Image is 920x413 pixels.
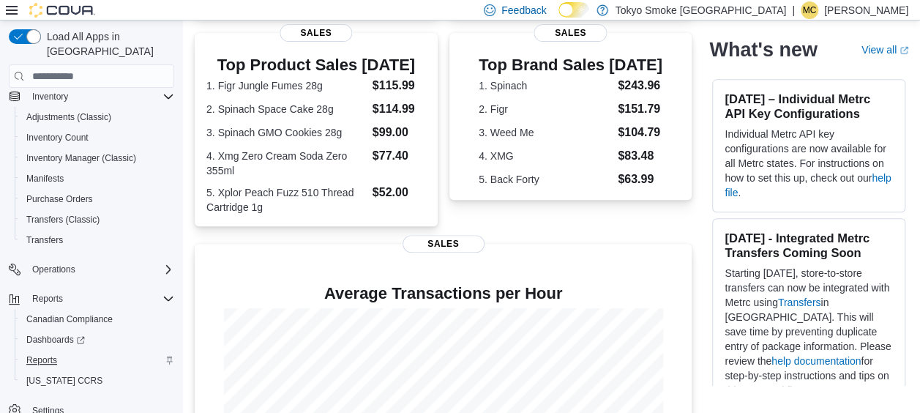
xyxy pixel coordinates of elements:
h3: Top Brand Sales [DATE] [479,56,662,74]
a: Adjustments (Classic) [20,108,117,126]
h3: Top Product Sales [DATE] [206,56,426,74]
p: Starting [DATE], store-to-store transfers can now be integrated with Metrc using in [GEOGRAPHIC_D... [725,266,893,398]
a: Reports [20,351,63,369]
span: Transfers (Classic) [26,214,100,226]
button: Operations [26,261,81,278]
dd: $243.96 [618,77,662,94]
button: Inventory Count [15,127,180,148]
span: Sales [534,24,607,42]
input: Dark Mode [558,2,589,18]
span: Transfers [20,231,174,249]
h2: What's new [709,38,817,62]
dt: 1. Figr Jungle Fumes 28g [206,78,367,93]
a: Inventory Count [20,129,94,146]
span: Washington CCRS [20,372,174,390]
button: Operations [3,259,180,280]
span: Reports [32,293,63,305]
button: Inventory [26,88,74,105]
dd: $115.99 [373,77,426,94]
dt: 3. Weed Me [479,125,612,140]
span: Purchase Orders [26,193,93,205]
a: View allExternal link [861,44,908,56]
span: Load All Apps in [GEOGRAPHIC_DATA] [41,29,174,59]
a: Transfers [778,297,821,308]
dt: 5. Back Forty [479,172,612,187]
span: Adjustments (Classic) [20,108,174,126]
button: [US_STATE] CCRS [15,371,180,391]
button: Reports [26,290,69,308]
button: Transfers [15,230,180,250]
p: [PERSON_NAME] [824,1,908,19]
a: Purchase Orders [20,190,99,208]
span: Canadian Compliance [20,310,174,328]
a: Inventory Manager (Classic) [20,149,142,167]
button: Transfers (Classic) [15,209,180,230]
svg: External link [900,46,908,55]
a: [US_STATE] CCRS [20,372,108,390]
dt: 4. Xmg Zero Cream Soda Zero 355ml [206,149,367,178]
button: Purchase Orders [15,189,180,209]
span: Inventory Manager (Classic) [26,152,136,164]
a: Dashboards [15,330,180,350]
a: Transfers (Classic) [20,211,105,228]
p: Individual Metrc API key configurations are now available for all Metrc states. For instructions ... [725,127,893,200]
span: Manifests [26,173,64,185]
p: | [792,1,795,19]
dd: $52.00 [373,184,426,201]
span: Reports [26,290,174,308]
dd: $77.40 [373,147,426,165]
span: Dashboards [20,331,174,349]
dt: 1. Spinach [479,78,612,93]
a: Transfers [20,231,69,249]
button: Reports [3,289,180,309]
span: Operations [32,264,75,275]
button: Manifests [15,168,180,189]
span: Manifests [20,170,174,187]
img: Cova [29,3,95,18]
span: Dashboards [26,334,85,346]
a: Canadian Compliance [20,310,119,328]
dd: $99.00 [373,124,426,141]
button: Inventory [3,86,180,107]
span: Canadian Compliance [26,313,113,325]
h3: [DATE] – Individual Metrc API Key Configurations [725,92,893,121]
p: Tokyo Smoke [GEOGRAPHIC_DATA] [616,1,787,19]
dt: 3. Spinach GMO Cookies 28g [206,125,367,140]
dd: $83.48 [618,147,662,165]
span: Feedback [501,3,546,18]
a: Dashboards [20,331,91,349]
span: Inventory Count [26,132,89,144]
div: Matt Calabretta [801,1,818,19]
span: MC [803,1,817,19]
h4: Average Transactions per Hour [206,285,680,302]
dt: 5. Xplor Peach Fuzz 510 Thread Cartridge 1g [206,185,367,215]
a: Manifests [20,170,70,187]
span: Inventory Count [20,129,174,146]
dd: $104.79 [618,124,662,141]
dt: 4. XMG [479,149,612,163]
h3: [DATE] - Integrated Metrc Transfers Coming Soon [725,231,893,260]
a: help documentation [771,355,861,367]
dd: $63.99 [618,171,662,188]
button: Inventory Manager (Classic) [15,148,180,168]
span: [US_STATE] CCRS [26,375,102,387]
span: Reports [20,351,174,369]
span: Operations [26,261,174,278]
span: Inventory [32,91,68,103]
button: Canadian Compliance [15,309,180,330]
span: Transfers [26,234,63,246]
dd: $114.99 [373,100,426,118]
span: Transfers (Classic) [20,211,174,228]
dt: 2. Spinach Space Cake 28g [206,102,367,116]
span: Inventory Manager (Classic) [20,149,174,167]
button: Reports [15,350,180,371]
span: Adjustments (Classic) [26,111,111,123]
a: help file [725,172,891,198]
dt: 2. Figr [479,102,612,116]
dd: $151.79 [618,100,662,118]
span: Inventory [26,88,174,105]
button: Adjustments (Classic) [15,107,180,127]
span: Sales [280,24,352,42]
span: Sales [403,235,485,253]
